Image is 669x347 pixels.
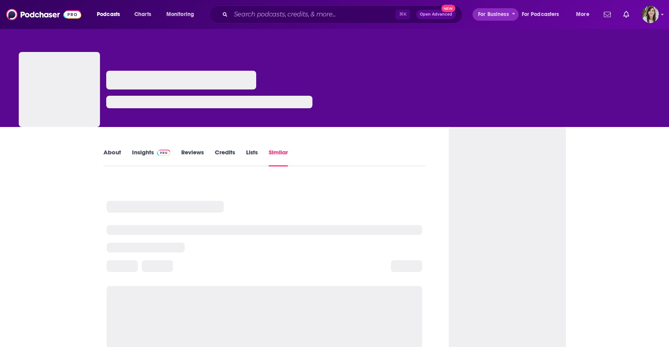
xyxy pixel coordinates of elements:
img: Podchaser Pro [157,150,171,156]
button: open menu [571,8,599,21]
a: Charts [129,8,156,21]
button: open menu [161,8,204,21]
span: New [441,5,455,12]
a: Reviews [181,148,204,166]
a: Lists [246,148,258,166]
img: User Profile [642,6,659,23]
span: Logged in as devinandrade [642,6,659,23]
span: For Business [478,9,509,20]
a: Show notifications dropdown [601,8,614,21]
a: About [103,148,121,166]
div: Search podcasts, credits, & more... [217,5,470,23]
button: Show profile menu [642,6,659,23]
button: open menu [517,8,571,21]
span: More [576,9,589,20]
span: ⌘ K [396,9,410,20]
span: Open Advanced [420,13,452,16]
button: open menu [91,8,130,21]
button: open menu [473,8,519,21]
img: Podchaser - Follow, Share and Rate Podcasts [6,7,81,22]
a: Similar [269,148,288,166]
a: InsightsPodchaser Pro [132,148,171,166]
span: Monitoring [166,9,194,20]
span: Charts [134,9,151,20]
input: Search podcasts, credits, & more... [231,8,396,21]
span: For Podcasters [522,9,559,20]
span: Podcasts [97,9,120,20]
a: Show notifications dropdown [620,8,632,21]
button: Open AdvancedNew [416,10,456,19]
a: Credits [215,148,235,166]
